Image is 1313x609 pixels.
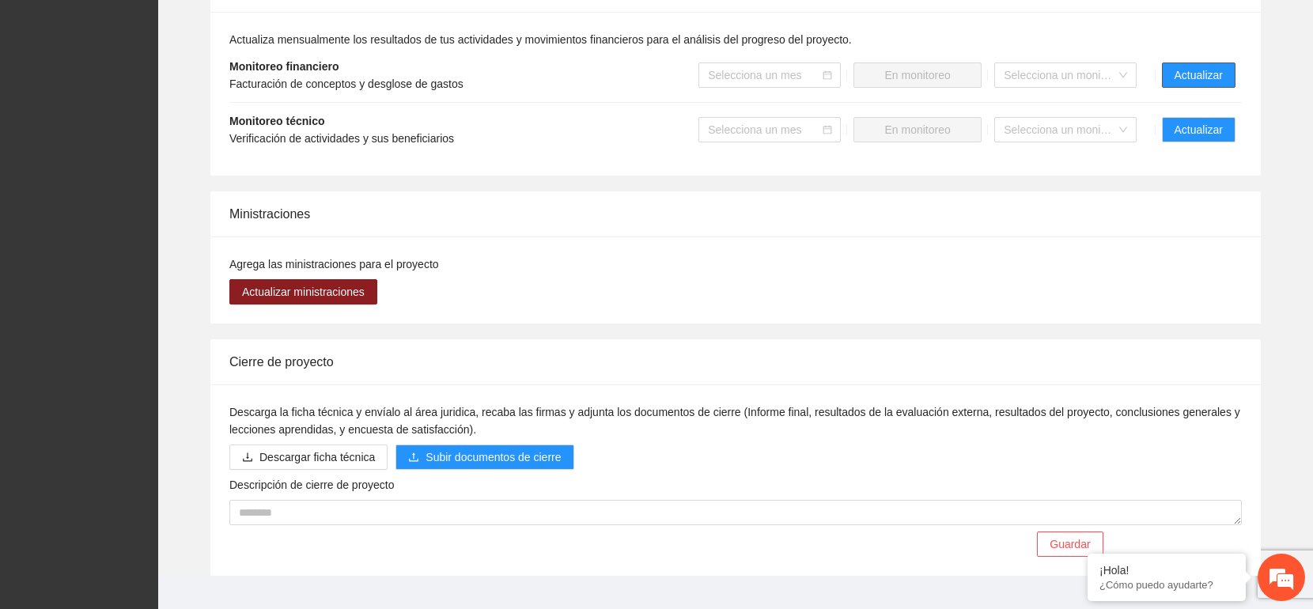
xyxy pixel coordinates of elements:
[1175,66,1223,84] span: Actualizar
[229,406,1240,436] span: Descarga la ficha técnica y envíalo al área juridica, recaba las firmas y adjunta los documentos ...
[229,60,339,73] strong: Monitoreo financiero
[229,500,1242,525] textarea: Descripción de cierre de proyecto
[229,132,454,145] span: Verificación de actividades y sus beneficiarios
[229,78,464,90] span: Facturación de conceptos y desglose de gastos
[259,8,297,46] div: Minimizar ventana de chat en vivo
[395,444,573,470] button: uploadSubir documentos de cierre
[1037,531,1103,557] button: Guardar
[229,279,377,304] button: Actualizar ministraciones
[92,211,218,371] span: Estamos en línea.
[426,448,561,466] span: Subir documentos de cierre
[229,444,388,470] button: downloadDescargar ficha técnica
[1099,579,1234,591] p: ¿Cómo puedo ayudarte?
[242,452,253,464] span: download
[229,33,852,46] span: Actualiza mensualmente los resultados de tus actividades y movimientos financieros para el anális...
[229,191,1242,236] div: Ministraciones
[229,476,395,494] label: Descripción de cierre de proyecto
[1162,62,1235,88] button: Actualizar
[229,115,325,127] strong: Monitoreo técnico
[395,451,573,463] span: uploadSubir documentos de cierre
[8,432,301,487] textarea: Escriba su mensaje y pulse “Intro”
[1175,121,1223,138] span: Actualizar
[823,125,832,134] span: calendar
[823,70,832,80] span: calendar
[229,286,377,298] a: Actualizar ministraciones
[259,448,375,466] span: Descargar ficha técnica
[229,451,388,463] a: downloadDescargar ficha técnica
[242,283,365,301] span: Actualizar ministraciones
[82,81,266,101] div: Chatee con nosotros ahora
[1050,535,1090,553] span: Guardar
[229,339,1242,384] div: Cierre de proyecto
[1099,564,1234,577] div: ¡Hola!
[1162,117,1235,142] button: Actualizar
[229,258,439,270] span: Agrega las ministraciones para el proyecto
[408,452,419,464] span: upload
